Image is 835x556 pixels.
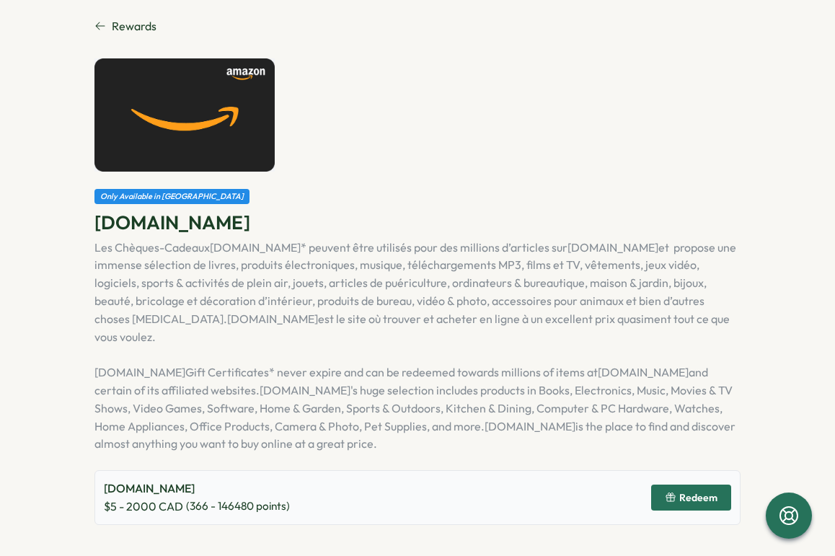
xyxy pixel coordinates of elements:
[94,383,733,433] span: 's huge selection includes products in Books, Electronics, Music, Movies & TV Shows, Video Games,...
[185,365,598,379] span: Gift Certificates* never expire and can be redeemed towards millions of items at
[210,240,301,255] a: [DOMAIN_NAME]
[598,365,689,379] a: [DOMAIN_NAME]
[112,17,156,35] span: Rewards
[485,419,575,433] a: [DOMAIN_NAME]
[651,485,731,511] button: Redeem
[301,240,567,255] span: * peuvent être utilisés pour des millions d’articles sur
[104,498,183,516] span: $ 5 - 2000 CAD
[567,240,658,255] a: [DOMAIN_NAME]
[94,312,730,344] span: est le site où trouver et acheter en ligne à un excellent prix quasiment tout ce que vous voulez.
[94,210,741,235] p: [DOMAIN_NAME]
[186,498,290,514] span: ( 366 - 146480 points)
[94,58,275,172] img: Amazon.ca
[260,383,350,397] a: [DOMAIN_NAME]
[227,312,318,326] a: [DOMAIN_NAME]
[94,240,210,255] span: Les Chèques-Cadeaux
[94,189,249,204] div: Only Available in [GEOGRAPHIC_DATA]
[94,240,736,326] span: et propose une immense sélection de livres, produits électroniques, musique, téléchargements MP3,...
[94,17,741,35] a: Rewards
[104,480,290,498] p: [DOMAIN_NAME]
[94,365,185,379] a: [DOMAIN_NAME]
[679,493,717,503] span: Redeem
